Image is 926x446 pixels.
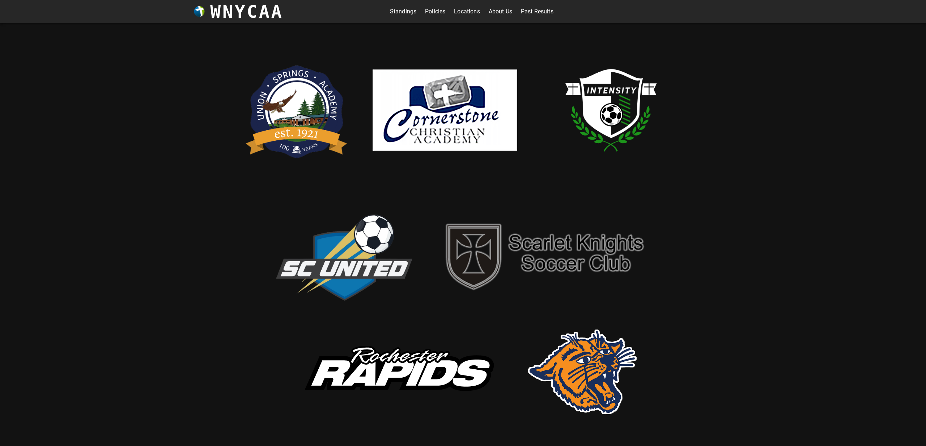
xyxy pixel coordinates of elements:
[528,330,637,414] img: rsd.png
[438,217,655,295] img: sk.png
[242,54,351,166] img: usa.png
[454,6,480,17] a: Locations
[289,332,506,412] img: rapids.svg
[539,38,684,182] img: intensity.png
[271,207,416,305] img: scUnited.png
[373,69,517,151] img: cornerstone.png
[425,6,445,17] a: Policies
[489,6,512,17] a: About Us
[521,6,553,17] a: Past Results
[194,6,205,17] img: wnycaaBall.png
[210,1,283,22] h3: WNYCAA
[390,6,416,17] a: Standings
